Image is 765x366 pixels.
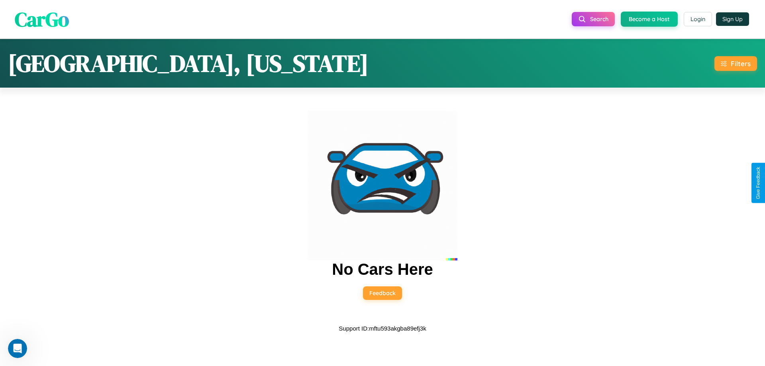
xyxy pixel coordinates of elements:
p: Support ID: mftu593akgba89efj3k [339,323,426,334]
button: Feedback [363,286,402,300]
span: Search [590,16,608,23]
button: Sign Up [716,12,749,26]
img: car [308,111,457,260]
div: Filters [731,59,751,68]
h2: No Cars Here [332,260,433,278]
button: Become a Host [621,12,678,27]
button: Filters [714,56,757,71]
div: Give Feedback [755,167,761,199]
iframe: Intercom live chat [8,339,27,358]
h1: [GEOGRAPHIC_DATA], [US_STATE] [8,47,369,80]
button: Search [572,12,615,26]
button: Login [684,12,712,26]
span: CarGo [15,5,69,33]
